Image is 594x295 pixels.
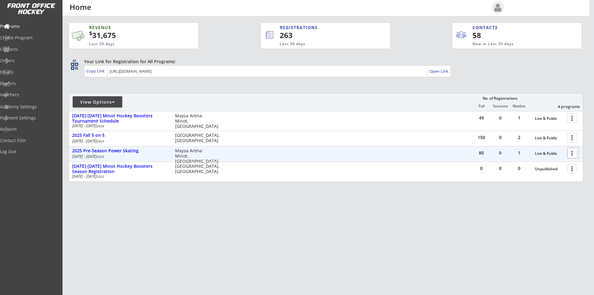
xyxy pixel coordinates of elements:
[510,166,528,171] div: 0
[535,136,564,140] div: Live & Public
[567,148,577,158] button: more_vert
[510,104,528,108] div: Waitlist
[72,113,169,124] div: [DATE]-[DATE] Minot Hockey Boosters Tournament Schedule
[429,69,449,74] div: Open Link
[491,151,510,155] div: 0
[72,164,169,174] div: [DATE]-[DATE] Minot Hockey Boosters Season Registration
[84,59,564,65] div: Your Link for Registration for All Programs:
[175,148,224,164] div: Maysa Arena Minot, [GEOGRAPHIC_DATA]
[472,104,491,108] div: Full
[510,135,528,140] div: 2
[73,99,122,105] div: View Options
[89,30,179,41] div: 31,675
[86,68,106,74] div: Copy Link
[97,174,104,179] em: 2025
[535,151,564,156] div: Live & Public
[491,104,510,108] div: Sessions
[70,62,79,71] button: qr_code
[97,139,104,143] em: 2025
[97,154,104,159] em: 2025
[89,24,168,31] div: REVENUE
[491,135,510,140] div: 0
[89,41,168,47] div: Last 30 days
[71,59,78,63] div: qr
[175,133,224,143] div: [GEOGRAPHIC_DATA], [GEOGRAPHIC_DATA]
[72,139,167,143] div: [DATE] - [DATE]
[472,24,501,31] div: CONTACTS
[491,116,510,120] div: 0
[175,164,224,174] div: [GEOGRAPHIC_DATA], [GEOGRAPHIC_DATA]
[510,151,528,155] div: 1
[72,155,167,158] div: [DATE] - [DATE]
[89,29,92,37] sup: $
[567,113,577,123] button: more_vert
[97,124,104,128] em: 2026
[472,166,491,171] div: 0
[535,116,564,121] div: Live & Public
[72,175,167,178] div: [DATE] - [DATE]
[429,67,449,76] a: Open Link
[472,151,491,155] div: 80
[472,135,491,140] div: 150
[535,167,564,171] div: Unpublished
[567,164,577,173] button: more_vert
[472,41,553,47] div: New in Last 30 days
[72,133,169,138] div: 2025 Fall 5 on 5
[548,104,580,109] div: 4 programs
[72,124,167,128] div: [DATE] - [DATE]
[567,133,577,142] button: more_vert
[280,41,365,47] div: Last 30 days
[491,166,510,171] div: 0
[510,116,528,120] div: 1
[280,30,369,41] div: 263
[472,116,491,120] div: 49
[280,24,361,31] div: REGISTRATIONS
[175,113,224,129] div: Maysa Arena Minot, [GEOGRAPHIC_DATA]
[472,30,510,41] div: 58
[481,96,519,101] div: No. of Registrations
[72,148,169,154] div: 2025 Pre-Season Power Skating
